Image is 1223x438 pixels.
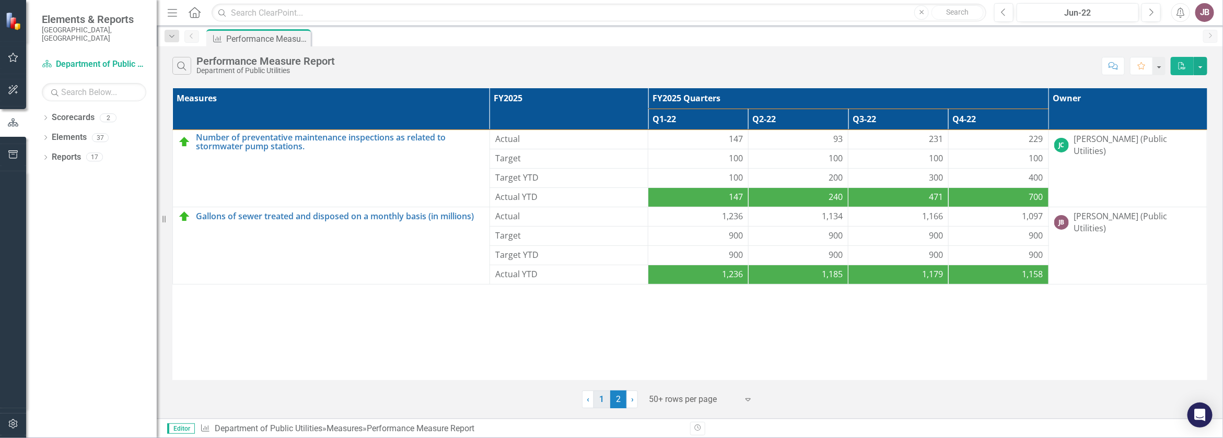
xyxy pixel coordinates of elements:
span: 1,097 [1022,210,1043,222]
td: Double-Click to Edit [490,207,648,226]
td: Double-Click to Edit [848,207,949,226]
span: 900 [929,230,943,242]
td: Double-Click to Edit [748,149,848,168]
div: [PERSON_NAME] (Public Utilities) [1074,133,1202,157]
span: 900 [829,249,843,261]
a: Reports [52,151,81,163]
button: Jun-22 [1017,3,1139,22]
span: Actual YTD [495,191,643,203]
td: Double-Click to Edit [848,226,949,245]
a: Elements [52,132,87,144]
td: Double-Click to Edit [748,226,848,245]
span: 100 [829,152,843,164]
div: » » [200,423,682,435]
td: Double-Click to Edit [948,207,1049,226]
td: Double-Click to Edit [648,129,749,149]
td: Double-Click to Edit [648,226,749,245]
div: 17 [86,153,103,162]
td: Double-Click to Edit [1049,207,1207,284]
span: 1,166 [922,210,943,222]
span: Target [495,230,643,242]
span: 1,236 [722,268,743,280]
span: 240 [829,191,843,203]
span: 900 [729,230,743,242]
td: Double-Click to Edit [948,129,1049,149]
span: 200 [829,172,843,184]
span: 700 [1029,191,1043,203]
div: Performance Measure Report [367,423,474,433]
span: 900 [729,249,743,261]
div: [PERSON_NAME] (Public Utilities) [1074,210,1202,234]
a: Department of Public Utilities [215,423,322,433]
a: Scorecards [52,112,95,124]
span: Actual [495,133,643,145]
span: 100 [729,152,743,164]
input: Search ClearPoint... [212,4,986,22]
td: Double-Click to Edit [748,129,848,149]
span: ‹ [587,394,589,404]
td: Double-Click to Edit Right Click for Context Menu [173,207,490,284]
span: 231 [929,133,943,145]
span: 100 [729,172,743,184]
span: 900 [929,249,943,261]
span: 900 [1029,249,1043,261]
span: Target [495,152,643,164]
span: Target YTD [495,172,643,184]
a: Department of Public Utilities [42,58,146,70]
span: 147 [729,133,743,145]
td: Double-Click to Edit [648,149,749,168]
div: 37 [92,133,109,142]
a: Gallons of sewer treated and disposed on a monthly basis (in millions) [196,212,484,221]
td: Double-Click to Edit [1049,129,1207,207]
span: Target YTD [495,249,643,261]
span: 100 [1029,152,1043,164]
img: On Track (80% or higher) [178,210,191,223]
a: Measures [327,423,363,433]
span: 1,134 [822,210,843,222]
div: Jun-22 [1020,7,1135,19]
span: 1,158 [1022,268,1043,280]
span: Actual YTD [495,268,643,280]
span: 900 [1029,230,1043,242]
div: JB [1054,215,1069,230]
small: [GEOGRAPHIC_DATA], [GEOGRAPHIC_DATA] [42,26,146,43]
td: Double-Click to Edit [948,226,1049,245]
td: Double-Click to Edit [648,207,749,226]
button: JB [1195,3,1214,22]
span: Search [947,8,969,16]
div: 2 [100,113,117,122]
span: 400 [1029,172,1043,184]
span: 93 [833,133,843,145]
span: 2 [610,390,627,408]
div: Department of Public Utilities [196,67,335,75]
span: 900 [829,230,843,242]
a: Number of preventative maintenance inspections as related to stormwater pump stations. [196,133,484,151]
td: Double-Click to Edit [948,149,1049,168]
span: Editor [167,423,195,434]
input: Search Below... [42,83,146,101]
div: JC [1054,138,1069,152]
td: Double-Click to Edit [848,149,949,168]
div: Performance Measure Report [226,32,308,45]
img: On Track (80% or higher) [178,136,191,148]
img: ClearPoint Strategy [5,12,24,30]
button: Search [931,5,984,20]
span: 100 [929,152,943,164]
td: Double-Click to Edit [748,207,848,226]
td: Double-Click to Edit [848,129,949,149]
td: Double-Click to Edit [490,226,648,245]
td: Double-Click to Edit [490,129,648,149]
div: Open Intercom Messenger [1187,403,1213,428]
span: 229 [1029,133,1043,145]
span: 1,185 [822,268,843,280]
span: 300 [929,172,943,184]
span: 471 [929,191,943,203]
a: 1 [593,390,610,408]
div: Performance Measure Report [196,55,335,67]
span: Elements & Reports [42,13,146,26]
span: Actual [495,210,643,222]
span: 147 [729,191,743,203]
span: 1,236 [722,210,743,222]
td: Double-Click to Edit Right Click for Context Menu [173,129,490,207]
